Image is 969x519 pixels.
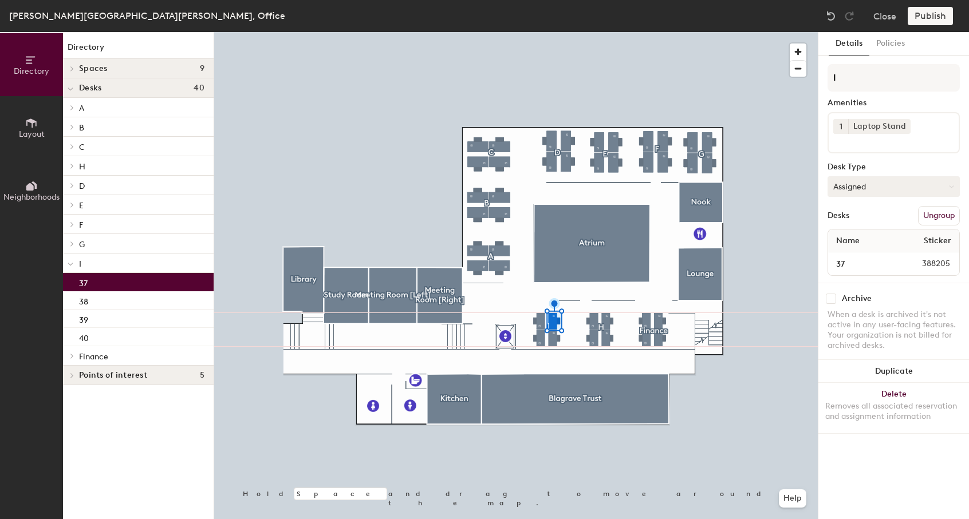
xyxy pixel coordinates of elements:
[918,231,957,251] span: Sticker
[200,64,204,73] span: 9
[194,84,204,93] span: 40
[79,220,83,230] span: F
[830,231,865,251] span: Name
[840,121,842,133] span: 1
[79,240,85,249] span: G
[79,201,84,211] span: E
[830,256,895,272] input: Unnamed desk
[79,104,84,113] span: A
[79,371,147,380] span: Points of interest
[828,211,849,220] div: Desks
[79,162,85,172] span: H
[79,330,89,343] p: 40
[873,7,896,25] button: Close
[825,401,962,422] div: Removes all associated reservation and assignment information
[829,32,869,56] button: Details
[895,257,957,270] span: 388205
[844,10,855,22] img: Redo
[63,41,214,59] h1: Directory
[79,123,84,133] span: B
[79,142,85,152] span: C
[818,383,969,433] button: DeleteRemoves all associated reservation and assignment information
[848,119,911,134] div: Laptop Stand
[14,66,49,76] span: Directory
[828,163,960,172] div: Desk Type
[9,9,285,23] div: [PERSON_NAME][GEOGRAPHIC_DATA][PERSON_NAME], Office
[19,129,45,139] span: Layout
[825,10,837,22] img: Undo
[79,84,101,93] span: Desks
[869,32,912,56] button: Policies
[842,294,872,303] div: Archive
[79,294,88,307] p: 38
[79,181,85,191] span: D
[79,312,88,325] p: 39
[79,259,81,269] span: I
[79,352,108,362] span: Finance
[918,206,960,225] button: Ungroup
[3,192,60,202] span: Neighborhoods
[79,64,108,73] span: Spaces
[828,176,960,197] button: Assigned
[79,275,88,288] p: 37
[818,360,969,383] button: Duplicate
[833,119,848,134] button: 1
[200,371,204,380] span: 5
[828,310,960,351] div: When a desk is archived it's not active in any user-facing features. Your organization is not bil...
[779,489,806,508] button: Help
[828,98,960,108] div: Amenities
